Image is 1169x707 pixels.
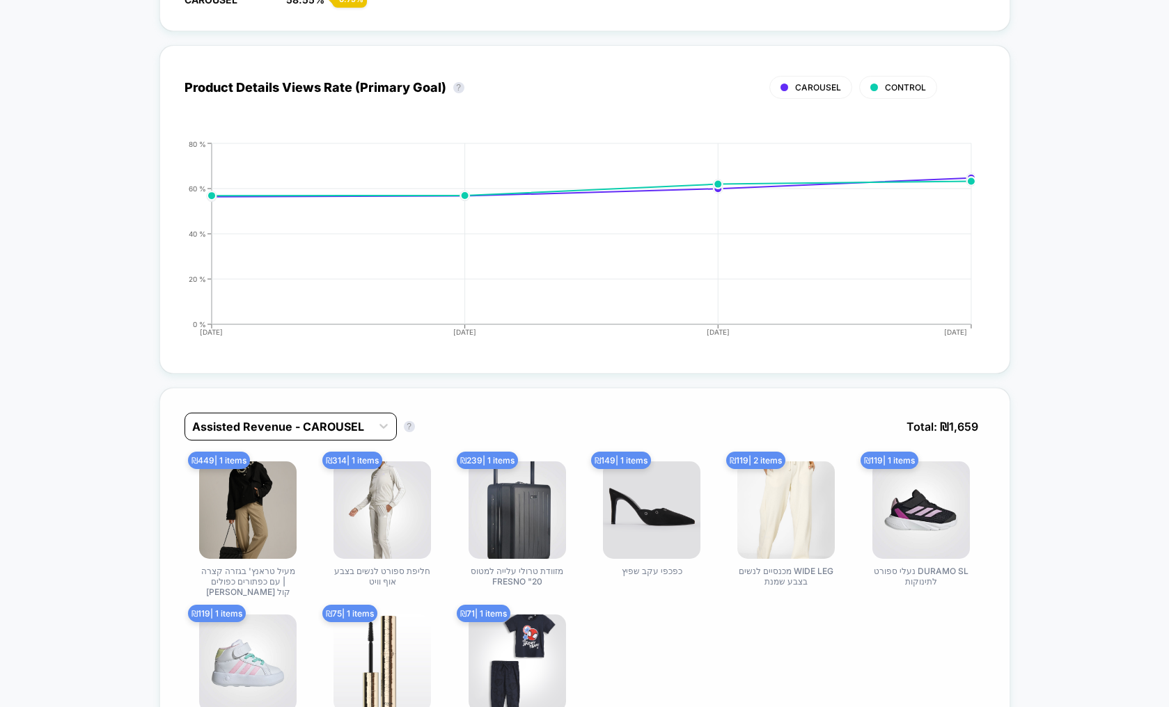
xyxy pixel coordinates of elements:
button: ? [453,82,464,93]
tspan: 60 % [189,184,206,192]
tspan: [DATE] [201,328,223,336]
span: ₪ 119 | 1 items [861,452,918,469]
span: מזוודת טרולי עלייה למטוס FRESNO "20 [465,566,570,587]
div: PRODUCT_DETAILS_VIEWS_RATE [171,140,971,349]
span: כפכפי עקב שפיץ [622,566,682,576]
button: ? [404,421,415,432]
tspan: [DATE] [707,328,730,336]
span: ₪ 71 | 1 items [457,605,510,622]
span: מעיל טראנץ' בגזרה קצרה עם כפתורים כפולים | [PERSON_NAME] קול [196,566,300,597]
tspan: 20 % [189,274,206,283]
span: CAROUSEL [795,82,841,93]
img: נעלי ספורט DURAMO SL לתינוקות [872,461,970,559]
span: ₪ 119 | 1 items [188,605,246,622]
span: ₪ 314 | 1 items [322,452,382,469]
img: חליפת ספורט לנשים בצבע אוף וויט [334,461,431,559]
span: מכנסיים לנשים WIDE LEG בצבע שמנת [734,566,838,587]
img: מכנסיים לנשים WIDE LEG בצבע שמנת [737,461,835,559]
img: מעיל טראנץ' בגזרה קצרה עם כפתורים כפולים | קנת קול [199,461,297,559]
tspan: [DATE] [944,328,967,336]
tspan: [DATE] [453,328,476,336]
tspan: 80 % [189,139,206,148]
span: ₪ 149 | 1 items [591,452,651,469]
span: Total: ₪ 1,659 [900,413,985,440]
span: ₪ 119 | 2 items [726,452,785,469]
img: כפכפי עקב שפיץ [603,461,700,559]
tspan: 40 % [189,229,206,237]
span: נעלי ספורט DURAMO SL לתינוקות [869,566,973,587]
span: ₪ 449 | 1 items [188,452,250,469]
tspan: 0 % [193,319,206,328]
span: ₪ 239 | 1 items [457,452,518,469]
img: מזוודת טרולי עלייה למטוס FRESNO "20 [469,461,566,559]
span: חליפת ספורט לנשים בצבע אוף וויט [330,566,434,587]
span: CONTROL [885,82,926,93]
span: ₪ 75 | 1 items [322,605,377,622]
